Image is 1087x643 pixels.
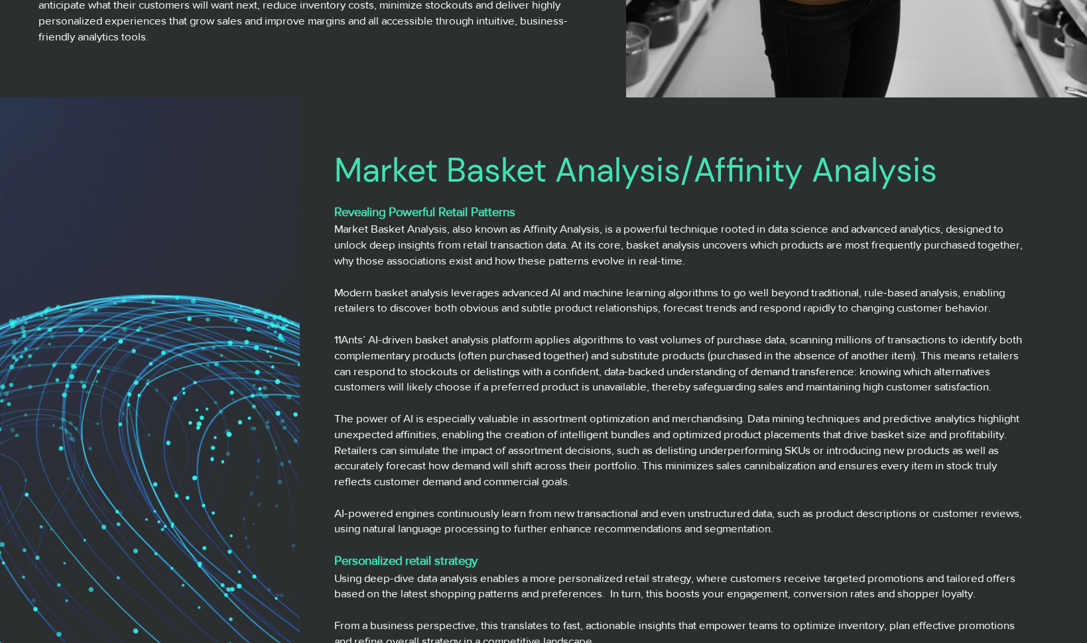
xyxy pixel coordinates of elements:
[334,505,1033,537] p: AI-powered engines continuously learn from new transactional and even unstructured data, such as ...
[334,410,1033,489] p: The power of AI is especially valuable in assortment optimization and merchandising. Data mining ...
[334,554,478,567] span: Personalized retail strategy
[334,148,937,192] span: Market Basket Analysis/Affinity Analysis
[334,284,1033,316] p: Modern basket analysis leverages advanced AI and machine learning algorithms to go well beyond tr...
[334,570,1033,602] p: Using deep-dive data analysis enables a more personalized retail strategy, where customers receiv...
[334,205,515,219] span: Revealing Powerful Retail Patterns
[334,331,1033,394] p: 11Ants’ AI-driven basket analysis platform applies algorithms to vast volumes of purchase data, s...
[334,221,1033,268] p: Market Basket Analysis, also known as Affinity Analysis, is a powerful technique rooted in data s...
